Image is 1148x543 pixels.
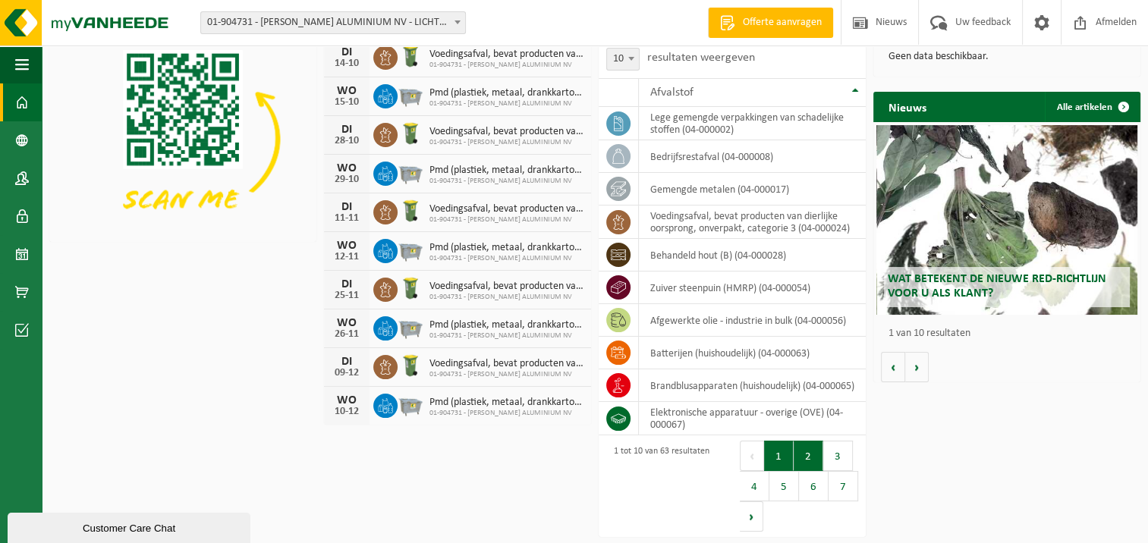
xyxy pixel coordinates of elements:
div: WO [332,162,362,174]
button: Next [740,501,763,532]
span: 01-904731 - [PERSON_NAME] ALUMINIUM NV [429,331,583,341]
span: Pmd (plastiek, metaal, drankkartons) (bedrijven) [429,165,583,177]
td: afgewerkte olie - industrie in bulk (04-000056) [639,304,866,337]
div: WO [332,317,362,329]
img: WB-2500-GAL-GY-01 [398,314,423,340]
button: Previous [740,441,764,471]
span: Voedingsafval, bevat producten van dierlijke oorsprong, onverpakt, categorie 3 [429,49,583,61]
td: lege gemengde verpakkingen van schadelijke stoffen (04-000002) [639,107,866,140]
span: 01-904731 - [PERSON_NAME] ALUMINIUM NV [429,409,583,418]
iframe: chat widget [8,510,253,543]
span: 01-904731 - [PERSON_NAME] ALUMINIUM NV [429,254,583,263]
td: batterijen (huishoudelijk) (04-000063) [639,337,866,369]
span: 01-904731 - [PERSON_NAME] ALUMINIUM NV [429,293,583,302]
button: 7 [829,471,858,501]
button: 6 [799,471,829,501]
span: Pmd (plastiek, metaal, drankkartons) (bedrijven) [429,87,583,99]
div: 29-10 [332,174,362,185]
button: Vorige [881,352,905,382]
img: WB-0140-HPE-GN-50 [398,198,423,224]
h2: Nieuws [873,92,942,121]
a: Alle artikelen [1045,92,1139,122]
button: Volgende [905,352,929,382]
div: 11-11 [332,213,362,224]
div: WO [332,240,362,252]
span: 01-904731 - REMI CLAEYS ALUMINIUM NV - LICHTERVELDE [201,12,465,33]
p: 1 van 10 resultaten [889,328,1133,339]
span: 01-904731 - [PERSON_NAME] ALUMINIUM NV [429,177,583,186]
button: 4 [740,471,769,501]
span: Wat betekent de nieuwe RED-richtlijn voor u als klant? [888,273,1106,300]
span: 10 [606,48,640,71]
span: 01-904731 - [PERSON_NAME] ALUMINIUM NV [429,215,583,224]
div: 28-10 [332,136,362,146]
div: 10-12 [332,406,362,417]
img: WB-0140-HPE-GN-50 [398,353,423,378]
div: 14-10 [332,58,362,69]
div: 25-11 [332,290,362,301]
a: Offerte aanvragen [708,8,833,38]
img: WB-0140-HPE-GN-50 [398,43,423,69]
a: Wat betekent de nieuwe RED-richtlijn voor u als klant? [876,125,1138,315]
div: 26-11 [332,329,362,340]
span: Offerte aanvragen [739,15,826,30]
img: WB-2500-GAL-GY-01 [398,82,423,108]
span: 01-904731 - [PERSON_NAME] ALUMINIUM NV [429,138,583,147]
td: zuiver steenpuin (HMRP) (04-000054) [639,271,866,304]
span: Pmd (plastiek, metaal, drankkartons) (bedrijven) [429,242,583,254]
span: 01-904731 - [PERSON_NAME] ALUMINIUM NV [429,61,583,70]
div: 12-11 [332,252,362,262]
span: 10 [607,49,639,70]
img: WB-2500-GAL-GY-01 [398,159,423,185]
span: 01-904731 - [PERSON_NAME] ALUMINIUM NV [429,370,583,379]
td: gemengde metalen (04-000017) [639,173,866,206]
div: DI [332,356,362,368]
img: WB-2500-GAL-GY-01 [398,391,423,417]
td: behandeld hout (B) (04-000028) [639,239,866,271]
span: 01-904731 - REMI CLAEYS ALUMINIUM NV - LICHTERVELDE [200,11,466,34]
td: brandblusapparaten (huishoudelijk) (04-000065) [639,369,866,402]
span: Voedingsafval, bevat producten van dierlijke oorsprong, onverpakt, categorie 3 [429,281,583,293]
button: 3 [823,441,853,471]
div: DI [332,278,362,290]
td: bedrijfsrestafval (04-000008) [639,140,866,173]
span: Pmd (plastiek, metaal, drankkartons) (bedrijven) [429,319,583,331]
p: Geen data beschikbaar. [889,52,1125,62]
img: Download de VHEPlus App [49,39,316,239]
img: WB-2500-GAL-GY-01 [398,237,423,262]
div: WO [332,85,362,97]
button: 2 [794,441,823,471]
td: elektronische apparatuur - overige (OVE) (04-000067) [639,402,866,435]
span: 01-904731 - [PERSON_NAME] ALUMINIUM NV [429,99,583,108]
div: 09-12 [332,368,362,378]
label: resultaten weergeven [647,52,755,64]
span: Afvalstof [650,86,694,99]
div: WO [332,394,362,406]
img: WB-0140-HPE-GN-50 [398,275,423,301]
span: Voedingsafval, bevat producten van dierlijke oorsprong, onverpakt, categorie 3 [429,203,583,215]
button: 1 [764,441,794,471]
button: 5 [769,471,799,501]
div: DI [332,201,362,213]
td: voedingsafval, bevat producten van dierlijke oorsprong, onverpakt, categorie 3 (04-000024) [639,206,866,239]
div: DI [332,46,362,58]
div: 15-10 [332,97,362,108]
span: Pmd (plastiek, metaal, drankkartons) (bedrijven) [429,397,583,409]
div: DI [332,124,362,136]
img: WB-0140-HPE-GN-50 [398,121,423,146]
div: 1 tot 10 van 63 resultaten [606,439,709,533]
span: Voedingsafval, bevat producten van dierlijke oorsprong, onverpakt, categorie 3 [429,358,583,370]
span: Voedingsafval, bevat producten van dierlijke oorsprong, onverpakt, categorie 3 [429,126,583,138]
